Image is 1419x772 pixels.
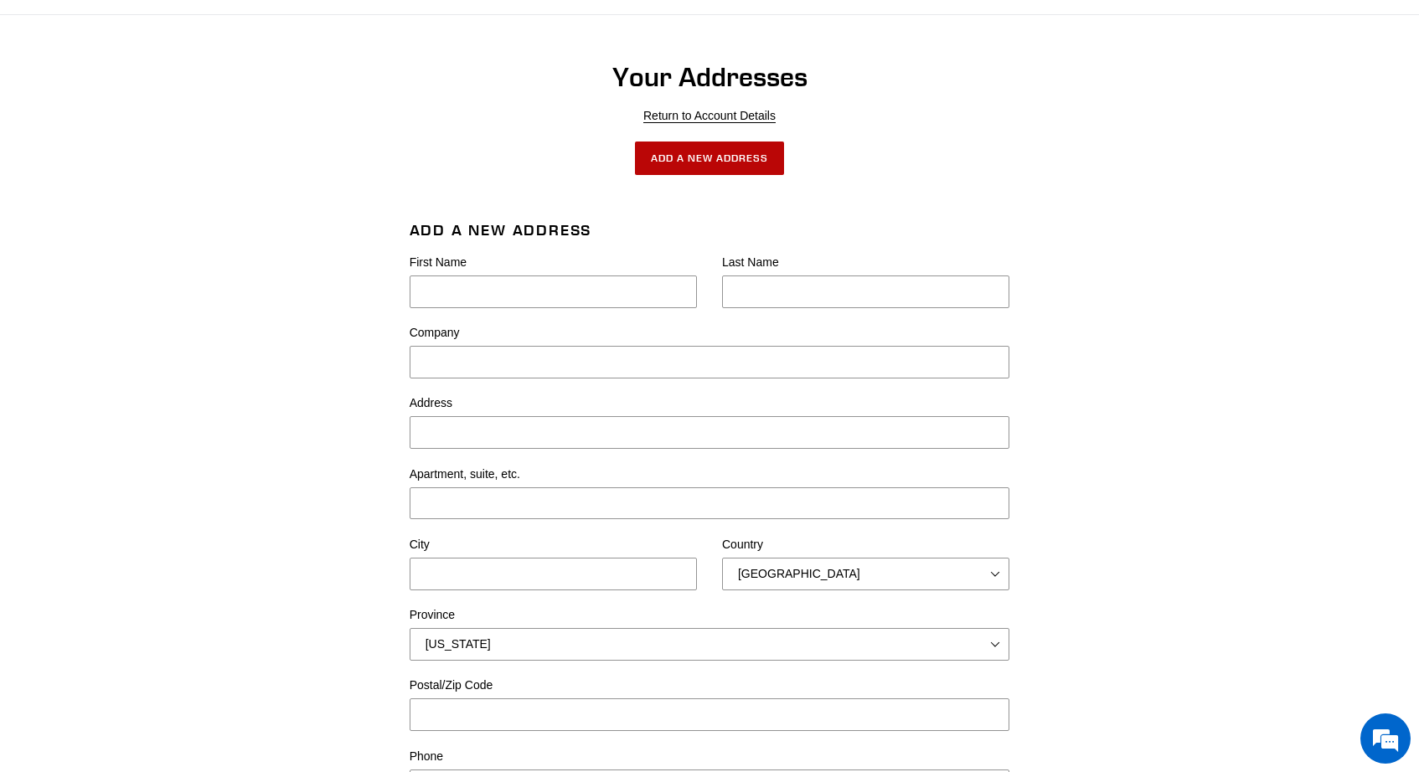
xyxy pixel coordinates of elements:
[722,254,1009,271] label: Last Name
[410,324,1010,342] label: Company
[410,536,697,553] label: City
[410,254,697,271] label: First Name
[410,221,1010,239] h2: Add a New Address
[410,748,1010,765] label: Phone
[643,109,776,123] a: Return to Account Details
[410,466,1010,483] label: Apartment, suite, etc.
[253,61,1166,93] h1: Your Addresses
[635,142,783,175] button: Add a New Address
[410,677,1010,694] label: Postal/Zip Code
[722,536,1009,553] label: Country
[410,394,1010,412] label: Address
[410,606,1010,624] label: Province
